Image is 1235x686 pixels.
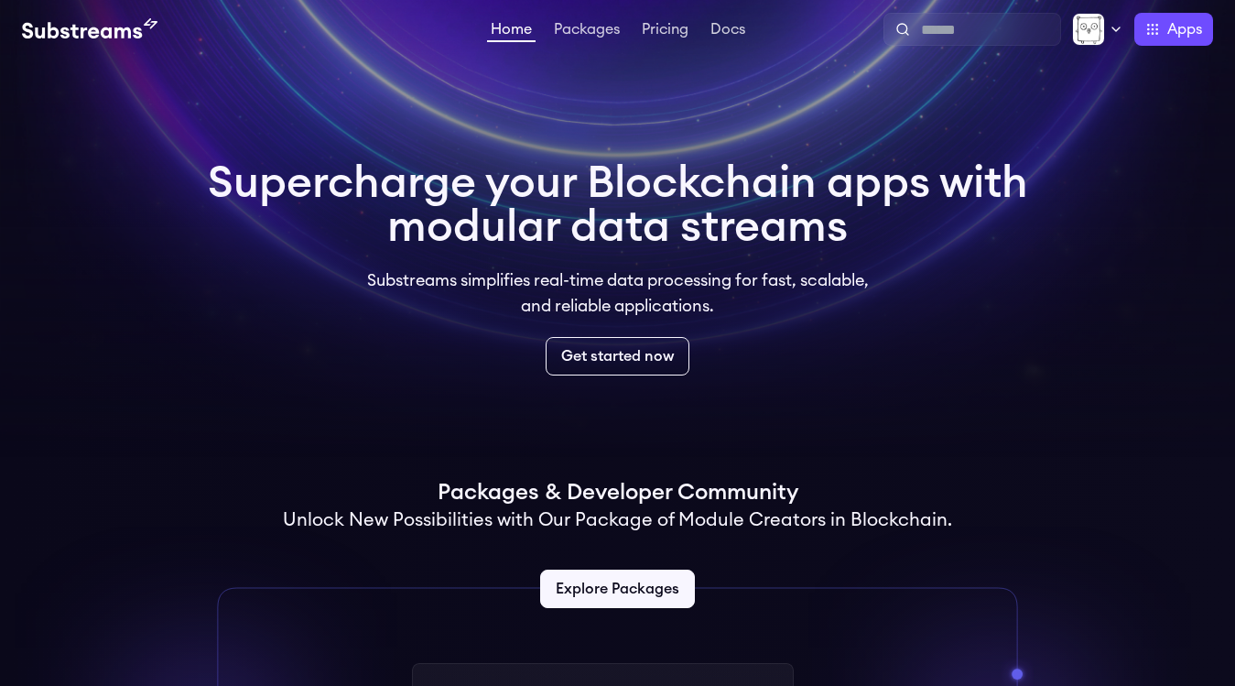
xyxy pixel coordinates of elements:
[1167,18,1202,40] span: Apps
[283,507,952,533] h2: Unlock New Possibilities with Our Package of Module Creators in Blockchain.
[550,22,623,40] a: Packages
[1072,13,1105,46] img: Profile
[22,18,157,40] img: Substream's logo
[208,161,1028,249] h1: Supercharge your Blockchain apps with modular data streams
[707,22,749,40] a: Docs
[546,337,689,376] a: Get started now
[438,478,798,507] h1: Packages & Developer Community
[487,22,536,42] a: Home
[354,267,882,319] p: Substreams simplifies real-time data processing for fast, scalable, and reliable applications.
[540,570,695,608] a: Explore Packages
[638,22,692,40] a: Pricing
